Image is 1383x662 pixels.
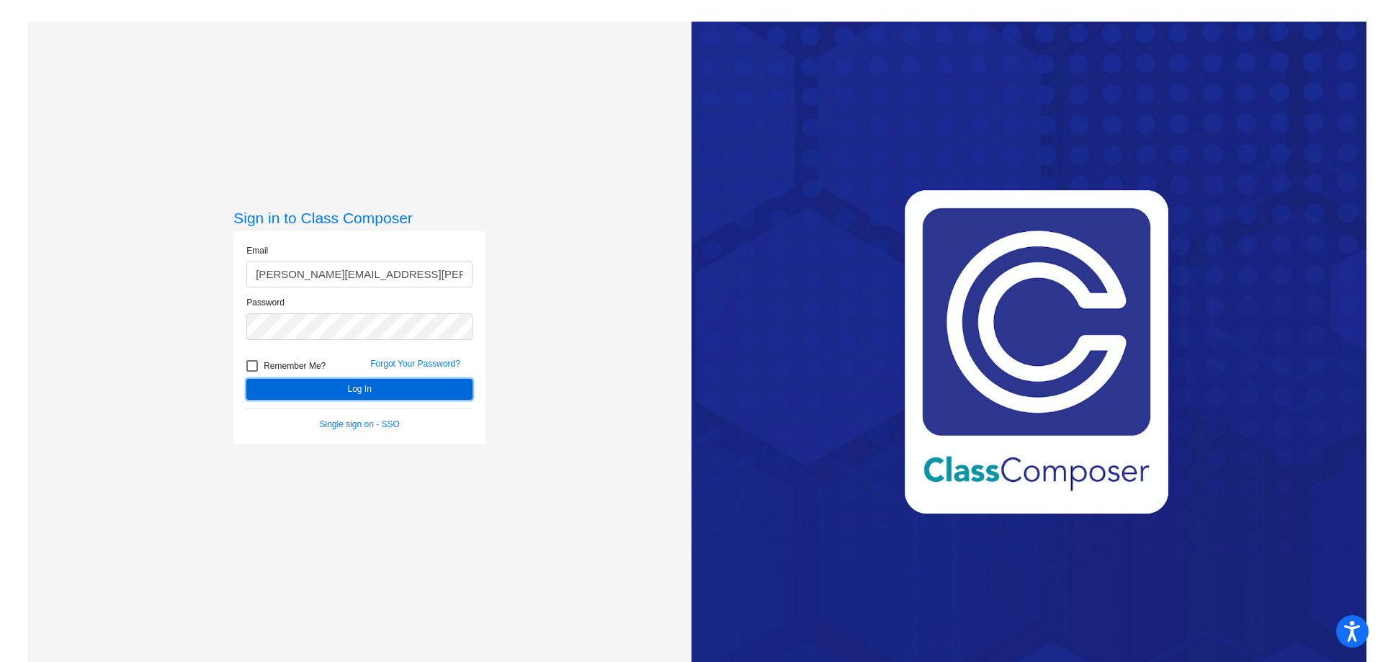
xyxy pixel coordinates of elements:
[264,357,326,375] span: Remember Me?
[233,209,485,227] h3: Sign in to Class Composer
[370,359,460,369] a: Forgot Your Password?
[246,379,473,400] button: Log In
[246,296,285,309] label: Password
[320,419,400,429] a: Single sign on - SSO
[246,244,268,257] label: Email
